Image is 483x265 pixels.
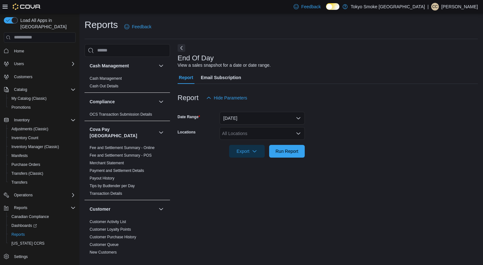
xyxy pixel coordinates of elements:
[90,191,122,196] a: Transaction Details
[14,87,27,92] span: Catalog
[1,59,78,68] button: Users
[90,112,152,117] a: OCS Transaction Submission Details
[90,160,124,166] span: Merchant Statement
[122,20,154,33] a: Feedback
[6,239,78,248] button: [US_STATE] CCRS
[1,116,78,125] button: Inventory
[14,193,33,198] span: Operations
[90,227,131,232] span: Customer Loyalty Points
[90,235,136,239] a: Customer Purchase History
[90,63,156,69] button: Cash Management
[157,62,165,70] button: Cash Management
[9,213,51,221] a: Canadian Compliance
[90,176,114,181] span: Payout History
[6,221,78,230] a: Dashboards
[90,184,135,188] a: Tips by Budtender per Day
[85,218,170,259] div: Customer
[11,252,76,260] span: Settings
[90,99,156,105] button: Compliance
[11,253,30,261] a: Settings
[90,234,136,240] span: Customer Purchase History
[201,71,241,84] span: Email Subscription
[220,112,305,125] button: [DATE]
[157,129,165,136] button: Cova Pay [GEOGRAPHIC_DATA]
[9,222,76,229] span: Dashboards
[1,252,78,261] button: Settings
[9,179,76,186] span: Transfers
[11,171,43,176] span: Transfers (Classic)
[9,161,76,168] span: Purchase Orders
[9,104,76,111] span: Promotions
[90,146,155,150] a: Fee and Settlement Summary - Online
[276,148,298,154] span: Run Report
[90,126,156,139] button: Cova Pay [GEOGRAPHIC_DATA]
[11,60,26,68] button: Users
[351,3,425,10] p: Tokyo Smoke [GEOGRAPHIC_DATA]
[178,130,196,135] label: Locations
[1,46,78,56] button: Home
[11,191,76,199] span: Operations
[14,61,24,66] span: Users
[11,47,27,55] a: Home
[1,191,78,200] button: Operations
[269,145,305,158] button: Run Report
[11,73,35,81] a: Customers
[9,134,41,142] a: Inventory Count
[1,203,78,212] button: Reports
[90,76,122,81] span: Cash Management
[85,111,170,121] div: Compliance
[178,94,199,102] h3: Report
[11,214,49,219] span: Canadian Compliance
[179,71,193,84] span: Report
[90,63,129,69] h3: Cash Management
[11,86,30,93] button: Catalog
[9,134,76,142] span: Inventory Count
[214,95,247,101] span: Hide Parameters
[11,162,40,167] span: Purchase Orders
[11,73,76,81] span: Customers
[90,161,124,165] a: Merchant Statement
[157,205,165,213] button: Customer
[132,24,151,30] span: Feedback
[11,232,25,237] span: Reports
[291,0,323,13] a: Feedback
[178,62,271,69] div: View a sales snapshot for a date or date range.
[90,250,117,255] span: New Customers
[11,135,38,140] span: Inventory Count
[18,17,76,30] span: Load All Apps in [GEOGRAPHIC_DATA]
[11,105,31,110] span: Promotions
[233,145,261,158] span: Export
[301,3,321,10] span: Feedback
[432,3,438,10] span: CC
[9,240,76,247] span: Washington CCRS
[11,47,76,55] span: Home
[90,168,144,173] a: Payment and Settlement Details
[90,153,152,158] span: Fee and Settlement Summary - POS
[11,126,48,132] span: Adjustments (Classic)
[11,204,30,212] button: Reports
[11,60,76,68] span: Users
[90,99,115,105] h3: Compliance
[9,222,39,229] a: Dashboards
[427,3,429,10] p: |
[90,242,119,247] a: Customer Queue
[90,206,110,212] h3: Customer
[6,178,78,187] button: Transfers
[14,205,27,210] span: Reports
[9,95,49,102] a: My Catalog (Classic)
[9,125,76,133] span: Adjustments (Classic)
[9,179,30,186] a: Transfers
[9,152,30,160] a: Manifests
[9,95,76,102] span: My Catalog (Classic)
[178,54,214,62] h3: End Of Day
[296,131,301,136] button: Open list of options
[9,161,43,168] a: Purchase Orders
[14,118,30,123] span: Inventory
[6,133,78,142] button: Inventory Count
[11,223,37,228] span: Dashboards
